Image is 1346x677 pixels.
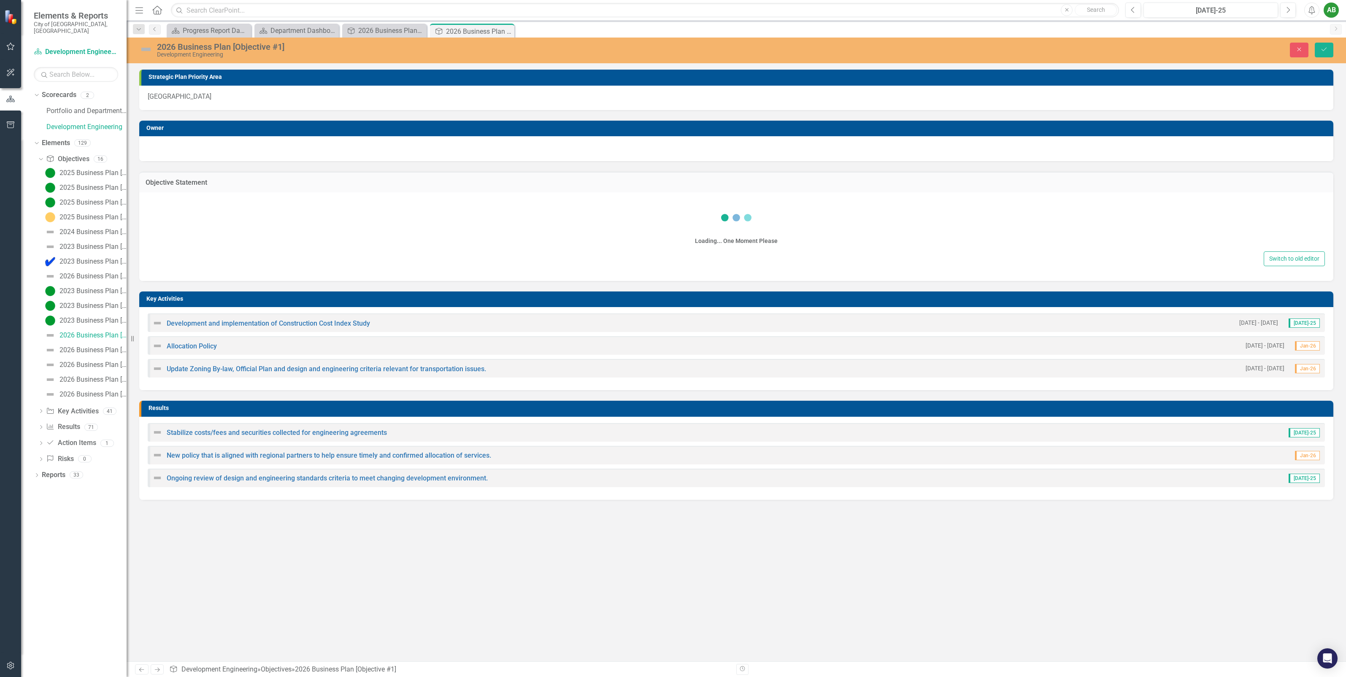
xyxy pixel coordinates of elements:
div: » » [169,665,730,674]
a: 2023 Business Plan [Executive Summary] [43,240,127,254]
div: Department Dashboard [270,25,337,36]
img: Not Defined [152,364,162,374]
div: [DATE]-25 [1146,5,1275,16]
a: Objectives [261,665,292,673]
img: Monitoring Progress [45,212,55,222]
a: Update Zoning By-law, Official Plan and design and engineering criteria relevant for transportati... [167,365,486,373]
div: 2026 Business Plan [Objective #1] [59,332,127,339]
span: Search [1087,6,1105,13]
div: 2025 Business Plan [Objective #2] [59,199,127,206]
img: Not Defined [45,227,55,237]
a: 2026 Business Plan [Objective #5] [43,388,127,401]
small: [DATE] - [DATE] [1246,364,1284,372]
a: Allocation Policy [167,342,217,350]
div: 2025 Business Plan [Objective #3] [59,213,127,221]
div: 2026 Business Plan [Objective #1] [446,26,512,37]
img: Proceeding as Anticipated [45,197,55,208]
a: 2025 Business Plan [Objective #3] [43,210,127,224]
button: Switch to old editor [1264,251,1325,266]
img: Not Defined [45,330,55,340]
span: [GEOGRAPHIC_DATA] [148,92,211,100]
a: Development Engineering [34,47,118,57]
a: 2026 Business Plan [Objective #2] [43,343,127,357]
button: Search [1075,4,1117,16]
a: 2023 Business Plan [Objective #2] [43,284,127,298]
div: 16 [94,155,107,162]
h3: Results [149,405,1329,411]
a: Action Items [46,438,96,448]
div: 2026 Business Plan [Objective #5] [59,391,127,398]
div: Open Intercom Messenger [1317,648,1338,669]
img: Not Defined [45,345,55,355]
a: Portfolio and Department Scorecards [46,106,127,116]
a: Elements [42,138,70,148]
div: 2026 Business Plan [Objective #1] [295,665,396,673]
a: New policy that is aligned with regional partners to help ensure timely and confirmed allocation ... [167,451,491,459]
a: 2025 Business Plan [Objective #1] [43,181,127,194]
img: Not Defined [45,242,55,252]
div: 2026 Business Plan [Objective #2] [59,346,127,354]
div: 2 [81,92,94,99]
div: 1 [100,440,114,447]
img: Proceeding as Anticipated [45,183,55,193]
a: Reports [42,470,65,480]
div: 2026 Business Plan [Objective #4] [59,376,127,383]
span: Jan-26 [1295,364,1320,373]
img: Complete [45,256,55,267]
img: Not Defined [139,43,153,56]
small: [DATE] - [DATE] [1239,319,1278,327]
h3: Owner [146,125,1329,131]
div: Progress Report Dashboard [183,25,249,36]
a: 2023 Business Plan [Objective #1] [43,255,127,268]
small: [DATE] - [DATE] [1246,342,1284,350]
img: Not Defined [45,375,55,385]
span: Elements & Reports [34,11,118,21]
div: 2023 Business Plan [Objective #4] [59,317,127,324]
img: Not Defined [152,341,162,351]
a: 2026 Business Plan [Objective #1] [43,329,127,342]
a: Department Dashboard [257,25,337,36]
div: 2025 Business Plan [Executive Summary] [59,169,127,177]
a: 2026 Business Plan [Executive Summary] [43,270,127,283]
span: Jan-26 [1295,341,1320,351]
a: 2023 Business Plan [Objective #4] [43,314,127,327]
a: 2025 Business Plan [Objective #2] [43,196,127,209]
a: Development Engineering [181,665,257,673]
a: Key Activities [46,407,98,416]
div: 33 [70,472,83,479]
a: 2024 Business Plan [Executive Summary] [43,225,127,239]
img: ClearPoint Strategy [4,10,19,24]
img: Proceeding as Anticipated [45,301,55,311]
span: [DATE]-25 [1289,428,1320,437]
div: 2023 Business Plan [Objective #3] [59,302,127,310]
div: 2023 Business Plan [Objective #2] [59,287,127,295]
a: Scorecards [42,90,76,100]
a: Development and implementation of Construction Cost Index Study [167,319,370,327]
img: Not Defined [152,427,162,437]
div: 2026 Business Plan [Objective #3] [59,361,127,369]
small: City of [GEOGRAPHIC_DATA], [GEOGRAPHIC_DATA] [34,21,118,35]
div: 2026 Business Plan [Executive Summary] [59,272,127,280]
span: [DATE]-25 [1289,318,1320,328]
a: Stabilize costs/fees and securities collected for engineering agreements [167,429,387,437]
div: 2026 Business Plan [Objective #2] [358,25,424,36]
a: 2023 Business Plan [Objective #3] [43,299,127,313]
img: Proceeding as Anticipated [45,286,55,296]
a: 2026 Business Plan [Objective #3] [43,358,127,372]
img: Not Defined [152,450,162,460]
div: Loading... One Moment Please [695,237,778,245]
div: 71 [84,423,98,431]
div: 2025 Business Plan [Objective #1] [59,184,127,192]
a: Results [46,422,80,432]
a: Objectives [46,154,89,164]
div: 2023 Business Plan [Objective #1] [59,258,127,265]
div: 2024 Business Plan [Executive Summary] [59,228,127,236]
a: Progress Report Dashboard [169,25,249,36]
div: 41 [103,407,116,415]
button: AB [1324,3,1339,18]
h3: Objective Statement [146,179,1327,186]
h3: Key Activities [146,296,1329,302]
img: Proceeding as Anticipated [45,316,55,326]
a: Development Engineering [46,122,127,132]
